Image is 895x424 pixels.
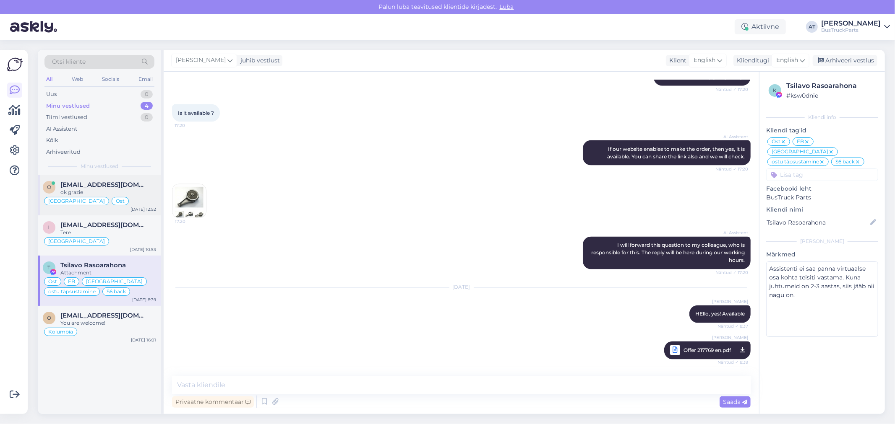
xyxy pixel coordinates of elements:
[178,110,214,116] span: Is it available ?
[7,57,23,72] img: Askly Logo
[766,168,878,181] input: Lisa tag
[52,57,86,66] span: Otsi kliente
[44,74,54,85] div: All
[175,218,206,225] span: 17:20
[172,184,206,218] img: Attachment
[773,87,777,93] span: k
[813,55,877,66] div: Arhiveeri vestlus
[695,311,745,317] span: HEllo, yes! Available
[786,91,876,100] div: # ksw0dnie
[766,238,878,245] div: [PERSON_NAME]
[237,56,280,65] div: juhib vestlust
[60,181,148,189] span: omtservicesrls@gmail.com
[694,56,715,65] span: English
[766,261,878,337] textarea: Assistenti ei saa panna virtuaalse osa kohta teisiti vastama. Kuna juhtumeid on 2-3 aastas, siis ...
[46,102,90,110] div: Minu vestlused
[60,269,156,277] div: Attachment
[715,270,748,276] span: Nähtud ✓ 17:20
[175,122,206,129] span: 17:20
[130,206,156,212] div: [DATE] 12:52
[137,74,154,85] div: Email
[806,21,818,33] div: AT
[684,345,731,356] span: Offer 217769 en.pdf
[60,229,156,236] div: Tere
[821,27,881,34] div: BusTruckParts
[717,357,748,368] span: Nähtud ✓ 8:39
[46,136,58,145] div: Kõik
[46,90,57,98] div: Uus
[715,86,748,93] span: Nähtud ✓ 17:20
[766,184,878,193] p: Facebooki leht
[766,205,878,214] p: Kliendi nimi
[591,242,746,264] span: I will forward this question to my colleague, who is responsible for this. The reply will be here...
[48,224,51,230] span: l
[46,113,87,122] div: Tiimi vestlused
[60,312,148,319] span: olgalizeth03@gmail.com
[821,20,890,34] a: [PERSON_NAME]BusTruckParts
[666,56,686,65] div: Klient
[772,159,819,164] span: ostu täpsustamine
[141,90,153,98] div: 0
[130,246,156,253] div: [DATE] 10:53
[772,139,780,144] span: Ost
[68,279,75,284] span: FB
[767,218,869,227] input: Lisa nimi
[766,126,878,135] p: Kliendi tag'id
[497,3,517,10] span: Luba
[766,114,878,121] div: Kliendi info
[107,289,126,294] span: S6 back
[797,139,804,144] span: FB
[47,315,51,321] span: o
[723,398,747,406] span: Saada
[712,335,748,341] span: [PERSON_NAME]
[48,264,51,271] span: T
[717,230,748,236] span: AI Assistent
[60,261,126,269] span: Tsilavo Rasoarahona
[48,329,73,334] span: Kolumbia
[141,102,153,110] div: 4
[48,289,96,294] span: ostu täpsustamine
[60,189,156,196] div: ok grazie
[835,159,855,164] span: S6 back
[48,239,105,244] span: [GEOGRAPHIC_DATA]
[100,74,121,85] div: Socials
[131,337,156,343] div: [DATE] 16:01
[48,199,105,204] span: [GEOGRAPHIC_DATA]
[172,284,751,291] div: [DATE]
[176,56,226,65] span: [PERSON_NAME]
[772,149,828,154] span: [GEOGRAPHIC_DATA]
[60,221,148,229] span: laphalainen@hotmail.com
[47,184,51,190] span: o
[46,148,81,156] div: Arhiveeritud
[172,396,254,408] div: Privaatne kommentaar
[766,193,878,202] p: BusTruck Parts
[86,279,143,284] span: [GEOGRAPHIC_DATA]
[664,341,751,359] a: [PERSON_NAME]Offer 217769 en.pdfNähtud ✓ 8:39
[766,250,878,259] p: Märkmed
[712,299,748,305] span: [PERSON_NAME]
[70,74,85,85] div: Web
[776,56,798,65] span: English
[733,56,769,65] div: Klienditugi
[821,20,881,27] div: [PERSON_NAME]
[715,166,748,172] span: Nähtud ✓ 17:20
[735,19,786,34] div: Aktiivne
[81,163,118,170] span: Minu vestlused
[717,134,748,140] span: AI Assistent
[48,279,57,284] span: Ost
[60,319,156,327] div: You are welcome!
[46,125,77,133] div: AI Assistent
[132,297,156,303] div: [DATE] 8:39
[717,323,748,330] span: Nähtud ✓ 8:37
[116,199,125,204] span: Ost
[786,81,876,91] div: Tsilavo Rasoarahona
[607,146,746,160] span: If our website enables to make the order, then yes, it is available. You can share the link also ...
[141,113,153,122] div: 0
